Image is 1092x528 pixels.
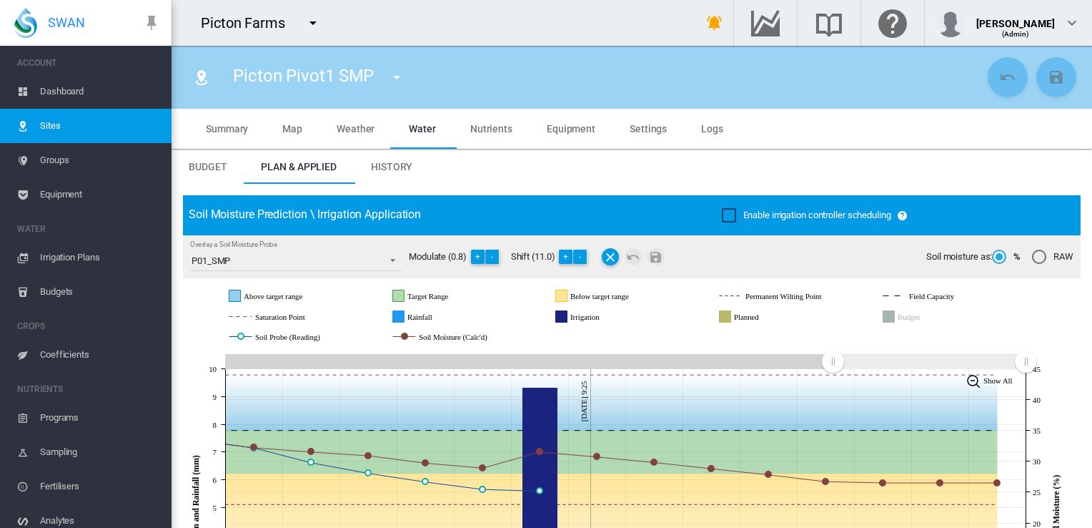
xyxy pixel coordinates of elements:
[308,459,314,465] circle: Soil Probe (Reading) Thu 18 Sep, 2025 29.76
[1033,519,1041,528] tspan: 20
[651,459,657,465] circle: Soil Moisture (Calc'd) Wed 24 Sep, 2025 29.8
[17,52,160,74] span: ACCOUNT
[748,14,783,31] md-icon: Go to the Data Hub
[556,290,684,303] g: Below target range
[937,480,943,486] circle: Soil Moisture (Calc'd) Mon 29 Sep, 2025 26.5
[251,444,257,450] circle: Soil Moisture (Calc'd) Wed 17 Sep, 2025 32.2
[365,453,371,459] circle: Soil Moisture (Calc'd) Fri 19 Sep, 2025 30.9
[422,460,428,466] circle: Soil Moisture (Calc'd) Sat 20 Sep, 2025 29.7
[17,378,160,401] span: NUTRIENTS
[875,14,910,31] md-icon: Click here for help
[983,376,1013,385] tspan: Show All
[471,250,485,264] button: +
[206,123,248,135] span: Summary
[625,248,642,265] md-icon: icon-undo
[833,355,1026,369] rect: Zoom chart using cursor arrows
[213,504,217,512] tspan: 5
[40,338,160,372] span: Coefficients
[547,123,595,135] span: Equipment
[40,240,160,275] span: Irrigation Plans
[700,9,729,37] button: icon-bell-ring
[1033,396,1041,404] tspan: 40
[40,469,160,504] span: Fertilisers
[393,331,541,344] g: Soil Moisture (Calc'd)
[190,250,402,271] md-select: Overlay a Soil Moisture Probe: P01_SMP
[201,13,298,33] div: Picton Farms
[1032,250,1073,264] md-radio-button: RAW
[820,349,845,374] g: Zoom chart using cursor arrows
[209,365,217,373] tspan: 10
[48,14,85,31] span: SWAN
[701,123,723,135] span: Logs
[580,381,588,421] tspan: [DATE] 9:25
[192,255,230,266] div: P01_SMP
[883,311,966,324] g: Budget
[233,66,374,86] span: Picton Pivot1 SMP
[409,123,436,135] span: Water
[602,248,619,265] button: Remove
[371,161,412,172] span: History
[409,248,511,265] div: Modulate (0.8)
[213,476,217,484] tspan: 6
[422,479,428,484] circle: Soil Probe (Reading) Sat 20 Sep, 2025 26.64
[304,14,322,31] md-icon: icon-menu-down
[229,311,357,324] g: Saturation Point
[976,11,1055,25] div: [PERSON_NAME]
[261,161,337,172] span: Plan & Applied
[994,480,1000,486] circle: Soil Moisture (Calc'd) Tue 30 Sep, 2025 26.5
[393,290,499,303] g: Target Range
[880,480,885,486] circle: Soil Moisture (Calc'd) Sun 28 Sep, 2025 26.5
[1013,349,1038,374] g: Zoom chart using cursor arrows
[470,123,512,135] span: Nutrients
[1033,488,1041,497] tspan: 25
[559,250,573,264] button: +
[388,69,405,86] md-icon: icon-menu-down
[1033,426,1041,435] tspan: 35
[189,161,227,172] span: Budget
[40,143,160,177] span: Groups
[193,69,210,86] md-icon: icon-map-marker-radius
[765,471,771,477] circle: Soil Moisture (Calc'd) Fri 26 Sep, 2025 27.8
[40,109,160,143] span: Sites
[630,123,667,135] span: Settings
[213,448,217,456] tspan: 7
[189,207,421,221] span: Soil Moisture Prediction \ Irrigation Application
[213,421,217,429] tspan: 8
[823,479,828,484] circle: Soil Moisture (Calc'd) Sat 27 Sep, 2025 26.7
[365,470,371,476] circle: Soil Probe (Reading) Fri 19 Sep, 2025 28.04
[40,74,160,109] span: Dashboard
[40,401,160,435] span: Programs
[722,209,891,223] md-checkbox: Enable irrigation controller scheduling
[992,250,1021,264] md-radio-button: %
[14,8,37,38] img: SWAN-Landscape-Logo-Colour-drop.png
[17,315,160,338] span: CROPS
[382,63,411,92] button: icon-menu-down
[936,9,965,37] img: profile.jpg
[573,250,587,264] button: -
[625,248,642,265] button: Cancel Changes
[926,250,992,263] span: Soil moisture as:
[708,466,714,471] circle: Soil Moisture (Calc'd) Thu 25 Sep, 2025 28.8
[299,9,327,37] button: icon-menu-down
[1002,30,1030,38] span: (Admin)
[143,14,160,31] md-icon: icon-pin
[337,123,374,135] span: Weather
[308,449,314,454] circle: Soil Moisture (Calc'd) Thu 18 Sep, 2025 31.5
[706,14,723,31] md-icon: icon-bell-ring
[393,311,475,324] g: Rainfall
[213,393,217,401] tspan: 9
[1033,365,1041,373] tspan: 45
[537,488,542,494] circle: Soil Probe (Reading) Mon 22 Sep, 2025 25.16
[1036,57,1076,97] button: Save Changes
[743,210,891,220] span: Enable irrigation controller scheduling
[40,275,160,309] span: Budgets
[602,248,619,265] md-icon: icon-close
[229,290,359,303] g: Above target range
[720,290,879,303] g: Permanent Wilting Point
[999,69,1016,86] md-icon: icon-undo
[229,331,374,344] g: Soil Probe (Reading)
[40,435,160,469] span: Sampling
[17,217,160,240] span: WATER
[988,57,1028,97] button: Cancel Changes
[556,311,646,324] g: Irrigation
